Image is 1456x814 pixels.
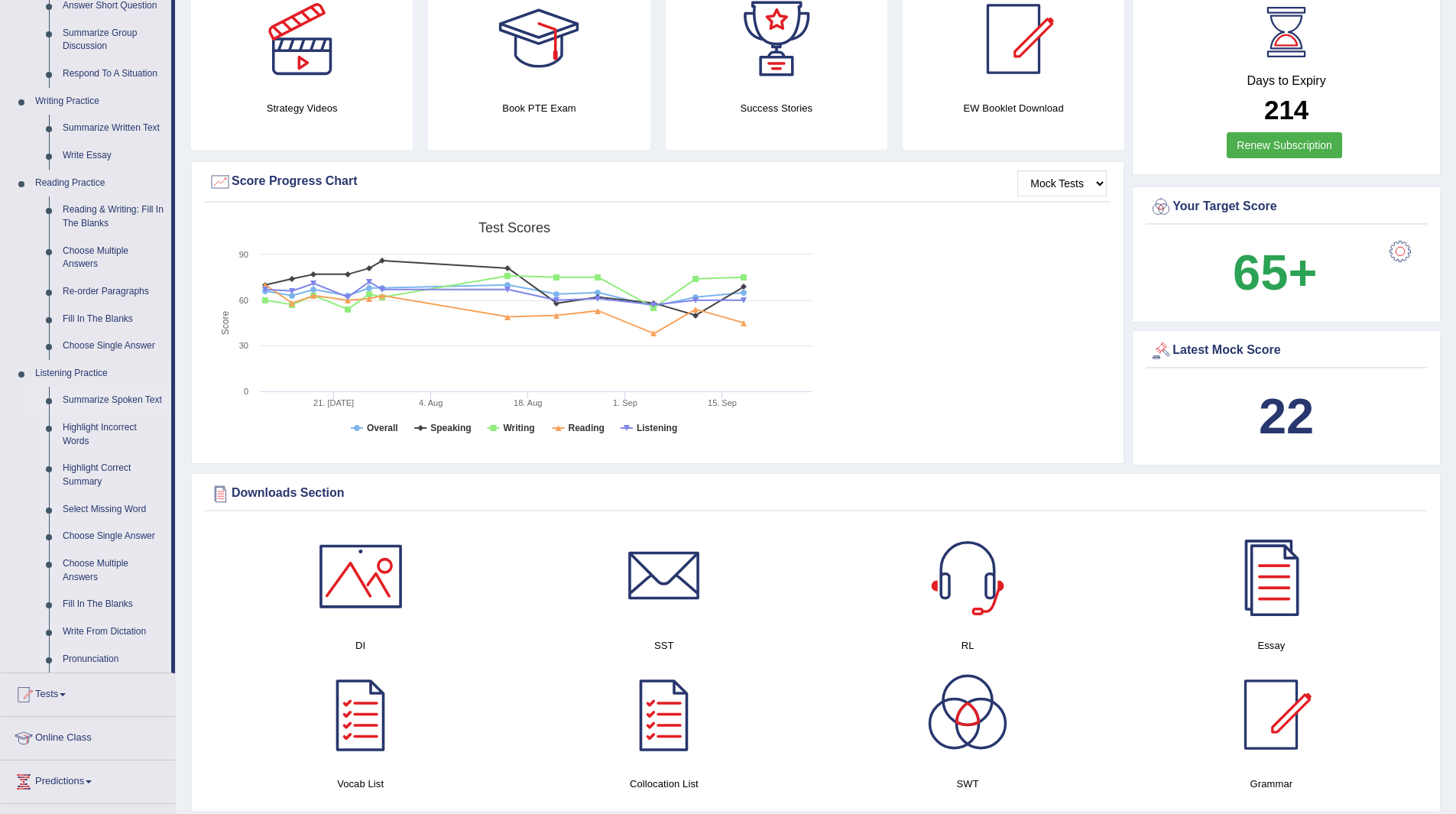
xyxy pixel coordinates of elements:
tspan: Overall [367,423,398,433]
div: Downloads Section [209,482,1423,505]
a: Predictions [1,760,175,799]
h4: SST [520,637,808,653]
a: Renew Subscription [1227,132,1342,158]
b: 22 [1259,388,1314,444]
tspan: Test scores [478,220,550,235]
a: Choose Single Answer [56,523,171,550]
h4: DI [216,637,504,653]
a: Summarize Group Discussion [56,20,171,60]
text: 60 [239,296,248,305]
a: Reading & Writing: Fill In The Blanks [56,196,171,237]
h4: Grammar [1127,776,1415,792]
h4: Collocation List [520,776,808,792]
h4: Strategy Videos [191,100,413,116]
text: 30 [239,341,248,350]
tspan: 15. Sep [708,398,737,407]
a: Re-order Paragraphs [56,278,171,306]
tspan: 1. Sep [613,398,637,407]
h4: Vocab List [216,776,504,792]
h4: Book PTE Exam [428,100,650,116]
tspan: Reading [569,423,605,433]
text: 90 [239,250,248,259]
h4: Success Stories [666,100,887,116]
a: Choose Multiple Answers [56,238,171,278]
a: Summarize Spoken Text [56,387,171,414]
a: Fill In The Blanks [56,591,171,618]
tspan: 21. [DATE] [313,398,354,407]
b: 65+ [1233,245,1317,300]
tspan: 4. Aug [419,398,443,407]
a: Select Missing Word [56,496,171,524]
h4: RL [824,637,1112,653]
h4: Essay [1127,637,1415,653]
a: Online Class [1,717,175,755]
tspan: Writing [503,423,534,433]
div: Latest Mock Score [1150,339,1423,362]
a: Respond To A Situation [56,60,171,88]
div: Score Progress Chart [209,170,1107,193]
div: Your Target Score [1150,196,1423,219]
a: Pronunciation [56,646,171,673]
a: Write From Dictation [56,618,171,646]
a: Highlight Incorrect Words [56,414,171,455]
tspan: 18. Aug [514,398,542,407]
tspan: Speaking [430,423,471,433]
tspan: Listening [637,423,677,433]
a: Listening Practice [28,360,171,388]
a: Writing Practice [28,88,171,115]
h4: Days to Expiry [1150,74,1423,88]
a: Write Essay [56,142,171,170]
a: Reading Practice [28,170,171,197]
b: 214 [1264,95,1308,125]
h4: EW Booklet Download [903,100,1124,116]
h4: SWT [824,776,1112,792]
a: Choose Single Answer [56,332,171,360]
a: Fill In The Blanks [56,306,171,333]
a: Highlight Correct Summary [56,455,171,495]
a: Tests [1,673,175,712]
a: Summarize Written Text [56,115,171,142]
tspan: Score [220,311,231,336]
text: 0 [244,387,248,396]
a: Choose Multiple Answers [56,550,171,591]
